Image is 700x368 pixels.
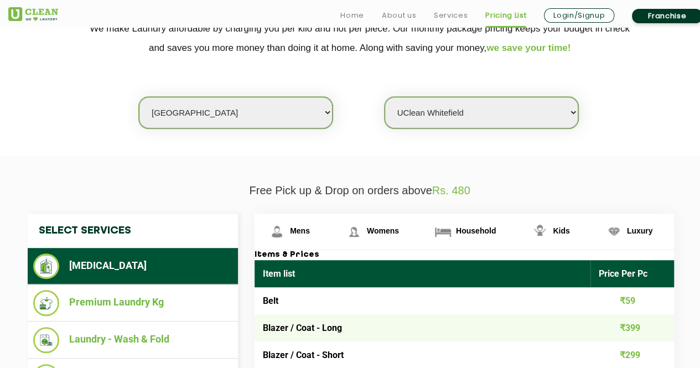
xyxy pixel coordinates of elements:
[290,226,310,235] span: Mens
[8,7,58,21] img: UClean Laundry and Dry Cleaning
[553,226,569,235] span: Kids
[255,287,590,314] td: Belt
[382,9,416,22] a: About us
[33,253,232,279] li: [MEDICAL_DATA]
[590,260,675,287] th: Price Per Pc
[367,226,399,235] span: Womens
[485,9,526,22] a: Pricing List
[33,290,59,316] img: Premium Laundry Kg
[590,314,675,341] td: ₹399
[604,222,624,241] img: Luxury
[33,290,232,316] li: Premium Laundry Kg
[432,184,470,196] span: Rs. 480
[456,226,496,235] span: Household
[33,327,232,353] li: Laundry - Wash & Fold
[544,8,614,23] a: Login/Signup
[33,253,59,279] img: Dry Cleaning
[255,250,674,260] h3: Items & Prices
[590,287,675,314] td: ₹59
[255,260,590,287] th: Item list
[486,43,571,53] span: we save your time!
[340,9,364,22] a: Home
[434,9,468,22] a: Services
[255,314,590,341] td: Blazer / Coat - Long
[33,327,59,353] img: Laundry - Wash & Fold
[28,214,238,248] h4: Select Services
[267,222,287,241] img: Mens
[627,226,653,235] span: Luxury
[530,222,549,241] img: Kids
[433,222,453,241] img: Household
[344,222,364,241] img: Womens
